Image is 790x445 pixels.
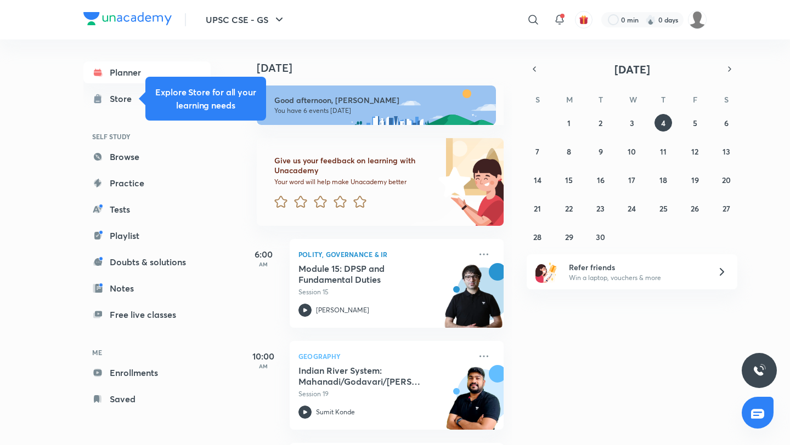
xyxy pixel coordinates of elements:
[274,95,486,105] h6: Good afternoon, [PERSON_NAME]
[298,365,435,387] h5: Indian River System: Mahanadi/Godavari/Krishna and Kaveri
[83,388,211,410] a: Saved
[614,62,650,77] span: [DATE]
[686,142,704,160] button: September 12, 2025
[535,261,557,283] img: referral
[110,92,138,105] div: Store
[83,127,211,146] h6: SELF STUDY
[592,114,610,132] button: September 2, 2025
[654,199,672,217] button: September 25, 2025
[686,199,704,217] button: September 26, 2025
[567,146,571,157] abbr: September 8, 2025
[542,61,722,77] button: [DATE]
[592,171,610,189] button: September 16, 2025
[298,248,471,261] p: Polity, Governance & IR
[298,287,471,297] p: Session 15
[569,261,704,273] h6: Refer friends
[534,175,541,185] abbr: September 14, 2025
[241,248,285,261] h5: 6:00
[83,277,211,299] a: Notes
[569,273,704,283] p: Win a laptop, vouchers & more
[686,114,704,132] button: September 5, 2025
[83,343,211,362] h6: ME
[274,106,486,115] p: You have 6 events [DATE]
[599,118,602,128] abbr: September 2, 2025
[83,146,211,168] a: Browse
[630,118,634,128] abbr: September 3, 2025
[83,12,172,28] a: Company Logo
[298,389,471,399] p: Session 19
[83,12,172,25] img: Company Logo
[592,142,610,160] button: September 9, 2025
[592,199,610,217] button: September 23, 2025
[691,175,699,185] abbr: September 19, 2025
[722,175,731,185] abbr: September 20, 2025
[83,198,211,220] a: Tests
[628,203,636,214] abbr: September 24, 2025
[443,365,504,441] img: unacademy
[597,175,605,185] abbr: September 16, 2025
[154,85,257,112] h5: Explore Store for all your learning needs
[693,94,697,105] abbr: Friday
[686,171,704,189] button: September 19, 2025
[661,118,665,128] abbr: September 4, 2025
[83,251,211,273] a: Doubts & solutions
[83,362,211,384] a: Enrollments
[83,304,211,326] a: Free live classes
[579,15,589,25] img: avatar
[596,232,605,242] abbr: September 30, 2025
[567,118,571,128] abbr: September 1, 2025
[753,364,766,377] img: ttu
[654,114,672,132] button: September 4, 2025
[623,142,641,160] button: September 10, 2025
[599,94,603,105] abbr: Tuesday
[693,118,697,128] abbr: September 5, 2025
[241,261,285,267] p: AM
[645,14,656,25] img: streak
[83,61,211,83] a: Planner
[298,263,435,285] h5: Module 15: DPSP and Fundamental Duties
[83,225,211,247] a: Playlist
[83,88,211,110] a: Store
[724,118,729,128] abbr: September 6, 2025
[565,175,573,185] abbr: September 15, 2025
[628,146,636,157] abbr: September 10, 2025
[659,175,667,185] abbr: September 18, 2025
[534,203,541,214] abbr: September 21, 2025
[623,199,641,217] button: September 24, 2025
[691,203,699,214] abbr: September 26, 2025
[560,114,578,132] button: September 1, 2025
[718,171,735,189] button: September 20, 2025
[688,10,707,29] img: Piali K
[628,175,635,185] abbr: September 17, 2025
[623,114,641,132] button: September 3, 2025
[718,114,735,132] button: September 6, 2025
[199,9,292,31] button: UPSC CSE - GS
[560,142,578,160] button: September 8, 2025
[623,171,641,189] button: September 17, 2025
[529,199,546,217] button: September 21, 2025
[83,172,211,194] a: Practice
[724,94,729,105] abbr: Saturday
[575,11,592,28] button: avatar
[599,146,603,157] abbr: September 9, 2025
[257,61,515,75] h4: [DATE]
[443,263,504,339] img: unacademy
[560,199,578,217] button: September 22, 2025
[565,203,573,214] abbr: September 22, 2025
[274,156,435,175] h6: Give us your feedback on learning with Unacademy
[659,203,668,214] abbr: September 25, 2025
[629,94,637,105] abbr: Wednesday
[241,350,285,363] h5: 10:00
[274,178,435,186] p: Your word will help make Unacademy better
[401,138,504,226] img: feedback_image
[654,171,672,189] button: September 18, 2025
[654,142,672,160] button: September 11, 2025
[596,203,605,214] abbr: September 23, 2025
[718,199,735,217] button: September 27, 2025
[723,146,730,157] abbr: September 13, 2025
[691,146,698,157] abbr: September 12, 2025
[723,203,730,214] abbr: September 27, 2025
[533,232,541,242] abbr: September 28, 2025
[560,228,578,246] button: September 29, 2025
[660,146,667,157] abbr: September 11, 2025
